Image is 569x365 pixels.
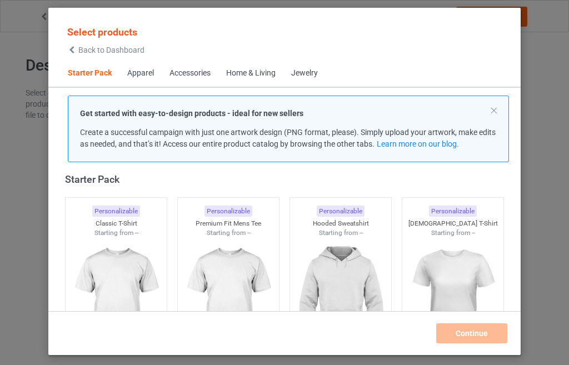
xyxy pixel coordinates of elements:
div: Home & Living [226,68,276,79]
div: Personalizable [429,206,477,217]
div: Personalizable [92,206,140,217]
img: regular.jpg [403,238,502,362]
span: Starter Pack [60,60,119,87]
div: Personalizable [317,206,365,217]
div: Hooded Sweatshirt [290,219,392,228]
div: Starting from -- [290,228,392,238]
div: Premium Fit Mens Tee [178,219,279,228]
div: Starting from -- [178,228,279,238]
div: Classic T-Shirt [66,219,167,228]
strong: Get started with easy-to-design products - ideal for new sellers [80,109,303,118]
div: Starter Pack [65,173,509,186]
a: Learn more on our blog. [377,139,459,148]
img: regular.jpg [291,238,390,362]
div: Jewelry [291,68,318,79]
div: Personalizable [204,206,252,217]
span: Create a successful campaign with just one artwork design (PNG format, please). Simply upload you... [80,128,496,148]
img: regular.jpg [66,238,166,362]
div: Apparel [127,68,154,79]
div: Starting from -- [402,228,504,238]
span: Back to Dashboard [78,46,144,54]
span: Select products [67,26,137,38]
div: [DEMOGRAPHIC_DATA] T-Shirt [402,219,504,228]
div: Accessories [169,68,211,79]
div: Starting from -- [66,228,167,238]
img: regular.jpg [178,238,278,362]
